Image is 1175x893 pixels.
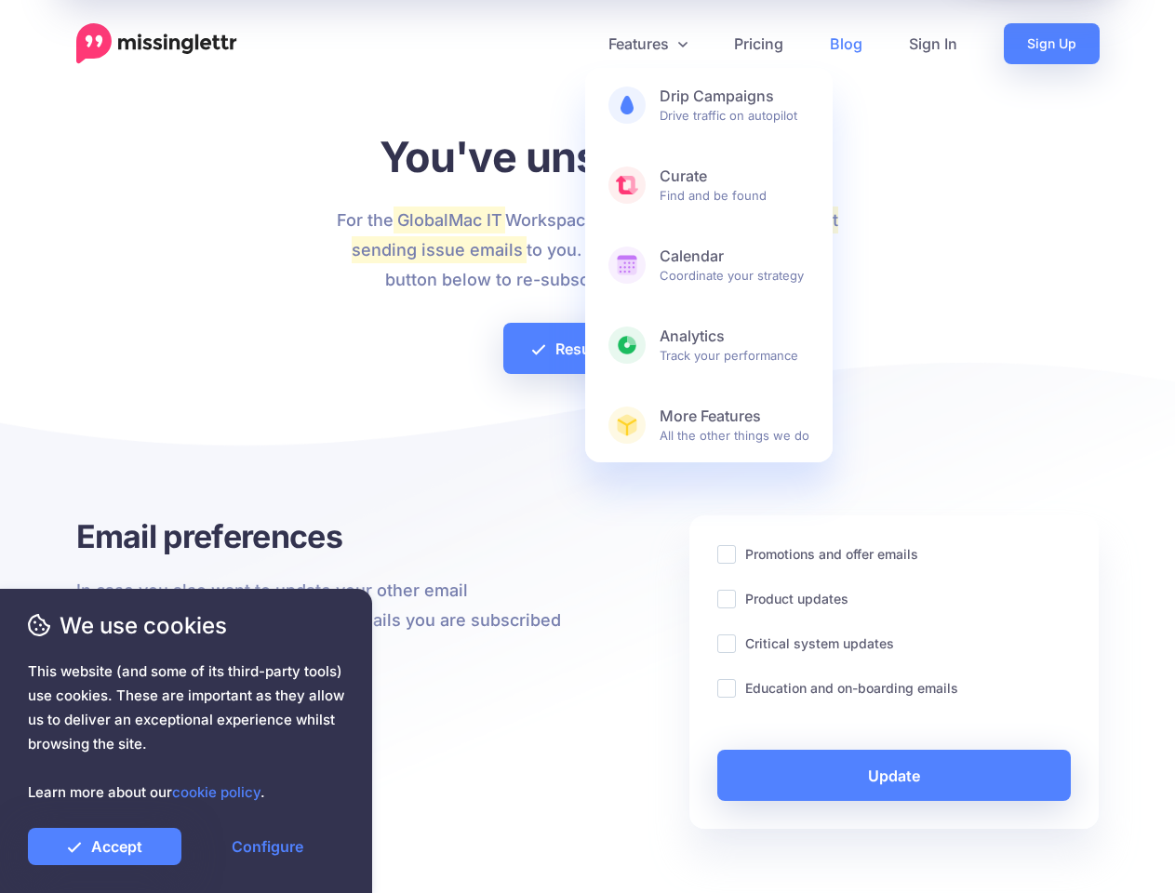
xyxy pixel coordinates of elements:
a: Sign In [886,23,981,64]
label: Critical system updates [745,633,894,654]
mark: Content sending issue emails [352,207,838,262]
a: Drip CampaignsDrive traffic on autopilot [585,68,833,142]
a: Update [717,750,1072,801]
span: Find and be found [660,167,809,204]
a: Pricing [711,23,807,64]
span: This website (and some of its third-party tools) use cookies. These are important as they allow u... [28,660,344,805]
a: Features [585,23,711,64]
b: Analytics [660,327,809,346]
mark: GlobalMac IT [394,207,505,233]
a: Blog [807,23,886,64]
h3: Email preferences [76,515,574,557]
span: Track your performance [660,327,809,364]
label: Product updates [745,588,848,609]
a: AnalyticsTrack your performance [585,308,833,382]
b: More Features [660,407,809,426]
a: More FeaturesAll the other things we do [585,388,833,462]
p: In case you also want to update your other email preferences, below are the other emails you are ... [76,576,574,665]
span: Drive traffic on autopilot [660,87,809,124]
b: Curate [660,167,809,186]
span: We use cookies [28,609,344,642]
label: Promotions and offer emails [745,543,918,565]
h1: You've unsubscribed [325,131,850,182]
span: All the other things we do [660,407,809,444]
a: CalendarCoordinate your strategy [585,228,833,302]
p: For the Workspace, we'll no longer send to you. If this was a mistake click the button below to r... [325,206,850,295]
label: Education and on-boarding emails [745,677,958,699]
b: Drip Campaigns [660,87,809,106]
b: Calendar [660,247,809,266]
a: Configure [191,828,344,865]
a: Sign Up [1004,23,1100,64]
a: Accept [28,828,181,865]
span: Coordinate your strategy [660,247,809,284]
a: Resubscribe [503,323,672,374]
a: CurateFind and be found [585,148,833,222]
div: Features [585,68,833,462]
a: cookie policy [172,783,260,801]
